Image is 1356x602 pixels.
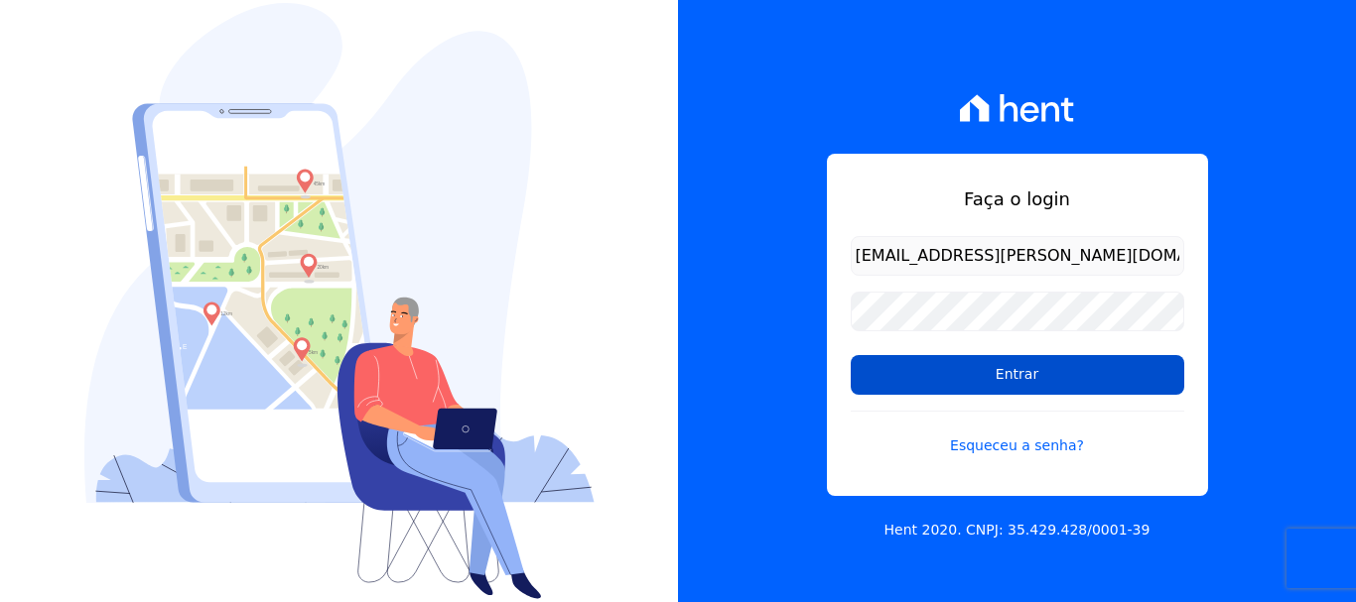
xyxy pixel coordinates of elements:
[851,411,1184,456] a: Esqueceu a senha?
[851,185,1184,212] h1: Faça o login
[851,236,1184,276] input: Email
[851,355,1184,395] input: Entrar
[84,3,595,599] img: Login
[884,520,1151,541] p: Hent 2020. CNPJ: 35.429.428/0001-39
